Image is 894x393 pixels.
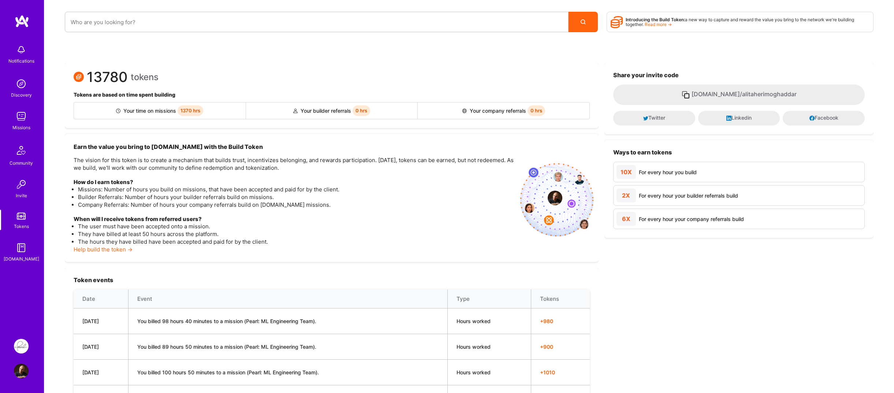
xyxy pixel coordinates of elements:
img: Token icon [74,72,84,82]
span: Hours worked [457,369,491,375]
button: Linkedin [698,111,780,126]
li: The user must have been accepted onto a mission. [78,222,514,230]
span: 13780 [87,73,128,81]
img: Community [12,142,30,159]
h3: Ways to earn tokens [613,149,865,156]
div: Community [10,159,33,167]
div: Discovery [11,91,32,99]
img: profile [548,191,562,205]
div: For every hour you build [639,168,697,176]
img: logo [15,15,29,28]
strong: Introducing the Build Token: [626,17,685,22]
a: Pearl: ML Engineering Team [12,339,30,353]
div: Your builder referrals [246,102,418,119]
img: discovery [14,76,29,91]
div: 10X [617,165,636,179]
div: Your time on missions [74,102,246,119]
td: You billed 89 hours 50 minutes to a mission (Pearl: ML Engineering Team). [128,334,448,360]
div: 6X [617,212,636,226]
li: Missions: Number of hours you build on missions, that have been accepted and paid for by the client. [78,186,514,193]
div: Tokens [14,222,29,230]
div: Invite [16,192,27,199]
span: + 1010 [540,368,581,376]
button: [DOMAIN_NAME]/alitaherimoghaddar [613,85,865,105]
span: + 980 [540,317,581,325]
h4: How do I earn tokens? [74,179,514,186]
span: 0 hrs [353,105,370,116]
li: The hours they have billed have been accepted and paid for by the client. [78,238,514,246]
img: Company referral icon [462,109,467,113]
th: Date [74,289,128,308]
div: 2X [617,188,636,202]
div: For every hour your company referrals build [639,215,744,223]
div: Notifications [8,57,34,65]
p: The vision for this token is to create a mechanism that builds trust, incentivizes belonging, and... [74,156,514,172]
h3: Token events [74,277,590,284]
img: bell [14,42,29,57]
i: icon LinkedInDark [726,116,731,121]
button: Twitter [613,111,695,126]
div: For every hour your builder referrals build [639,192,738,199]
i: icon Points [611,15,623,29]
th: Event [128,289,448,308]
td: You billed 98 hours 40 minutes to a mission (Pearl: ML Engineering Team). [128,308,448,334]
td: [DATE] [74,334,128,360]
h3: Share your invite code [613,72,865,79]
img: Builder icon [116,109,120,113]
input: Who are you looking for? [71,13,563,31]
h4: Tokens are based on time spent building [74,92,590,98]
td: [DATE] [74,308,128,334]
img: Invite [14,177,29,192]
img: invite [520,163,593,236]
a: Read more → [645,22,672,27]
img: guide book [14,240,29,255]
img: User Avatar [14,364,29,378]
th: Type [448,289,531,308]
i: icon Twitter [643,116,648,121]
img: Builder referral icon [293,109,298,113]
span: Hours worked [457,344,491,350]
li: Company Referrals: Number of hours your company referrals build on [DOMAIN_NAME] missions. [78,201,514,209]
div: [DOMAIN_NAME] [4,255,39,263]
h3: Earn the value you bring to [DOMAIN_NAME] with the Build Token [74,143,514,151]
span: tokens [131,73,159,81]
i: icon Search [581,19,586,25]
td: You billed 100 hours 50 minutes to a mission (Pearl: ML Engineering Team). [128,360,448,385]
div: Missions [12,124,30,131]
a: Help build the token → [74,246,133,253]
img: Pearl: ML Engineering Team [14,339,29,353]
span: 0 hrs [528,105,545,116]
button: Facebook [783,111,865,126]
td: [DATE] [74,360,128,385]
i: icon Facebook [809,116,815,121]
img: tokens [17,213,26,220]
span: Hours worked [457,318,491,324]
span: + 900 [540,343,581,351]
li: They have billed at least 50 hours across the platform. [78,230,514,238]
th: Tokens [531,289,590,308]
li: Builder Referrals: Number of hours your builder referrals build on missions. [78,193,514,201]
i: icon Copy [681,90,690,99]
img: teamwork [14,109,29,124]
span: 1370 hrs [178,105,203,116]
h4: When will I receive tokens from referred users? [74,216,514,222]
div: Your company referrals [418,102,589,119]
a: User Avatar [12,364,30,378]
span: a new way to capture and reward the value you bring to the network we're building together. [626,17,854,27]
